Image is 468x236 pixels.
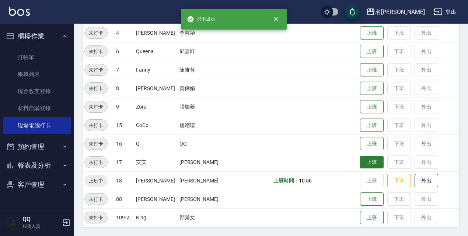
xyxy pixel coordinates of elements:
[6,215,21,230] img: Person
[345,4,360,19] button: save
[360,156,384,169] button: 上班
[3,49,71,66] a: 打帳單
[268,11,284,27] button: close
[431,5,459,19] button: 登出
[114,134,134,153] td: 16
[178,98,228,116] td: 張珈菱
[134,116,178,134] td: CoCo
[3,156,71,175] button: 報表及分析
[178,190,228,208] td: [PERSON_NAME]
[178,61,228,79] td: 陳雅芳
[360,211,384,225] button: 上班
[187,16,215,23] span: 打卡成功
[114,42,134,61] td: 6
[3,117,71,134] a: 現場電腦打卡
[134,208,178,227] td: King
[134,79,178,98] td: [PERSON_NAME]
[375,7,425,17] div: 名[PERSON_NAME]
[134,190,178,208] td: [PERSON_NAME]
[360,45,384,58] button: 上班
[387,174,411,188] button: 下班
[360,119,384,132] button: 上班
[114,61,134,79] td: 7
[85,195,107,203] span: 未打卡
[134,42,178,61] td: Queena
[134,61,178,79] td: Fanny
[85,214,107,222] span: 未打卡
[22,223,60,230] p: 服務人員
[3,27,71,46] button: 櫃檯作業
[178,134,228,153] td: QQ
[84,177,108,185] span: 上班中
[134,98,178,116] td: Zora
[3,100,71,117] a: 材料自購登錄
[178,208,228,227] td: 鄭景文
[85,48,107,55] span: 未打卡
[299,178,312,184] span: 10:56
[85,103,107,111] span: 未打卡
[360,82,384,95] button: 上班
[114,98,134,116] td: 9
[273,178,299,184] b: 上班時間：
[3,83,71,100] a: 現金收支登錄
[360,137,384,151] button: 上班
[85,29,107,37] span: 未打卡
[178,153,228,171] td: [PERSON_NAME]
[3,175,71,194] button: 客戶管理
[85,158,107,166] span: 未打卡
[114,171,134,190] td: 18
[178,171,228,190] td: [PERSON_NAME]
[114,190,134,208] td: 88
[114,153,134,171] td: 17
[134,171,178,190] td: [PERSON_NAME]
[114,79,134,98] td: 8
[415,174,438,188] button: 外出
[360,192,384,206] button: 上班
[85,140,107,148] span: 未打卡
[134,24,178,42] td: [PERSON_NAME]
[360,63,384,77] button: 上班
[114,208,134,227] td: 109-2
[178,24,228,42] td: 李芸禎
[360,100,384,114] button: 上班
[363,4,428,20] button: 名[PERSON_NAME]
[178,79,228,98] td: 黃俐娟
[3,137,71,156] button: 預約管理
[22,216,60,223] h5: QQ
[114,116,134,134] td: 15
[85,85,107,92] span: 未打卡
[114,24,134,42] td: 4
[178,42,228,61] td: 邱嘉軒
[3,66,71,83] a: 帳單列表
[134,153,178,171] td: 安安
[85,122,107,129] span: 未打卡
[85,66,107,74] span: 未打卡
[9,7,30,16] img: Logo
[134,134,178,153] td: Q
[360,26,384,40] button: 上班
[178,116,228,134] td: 盧翊瑄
